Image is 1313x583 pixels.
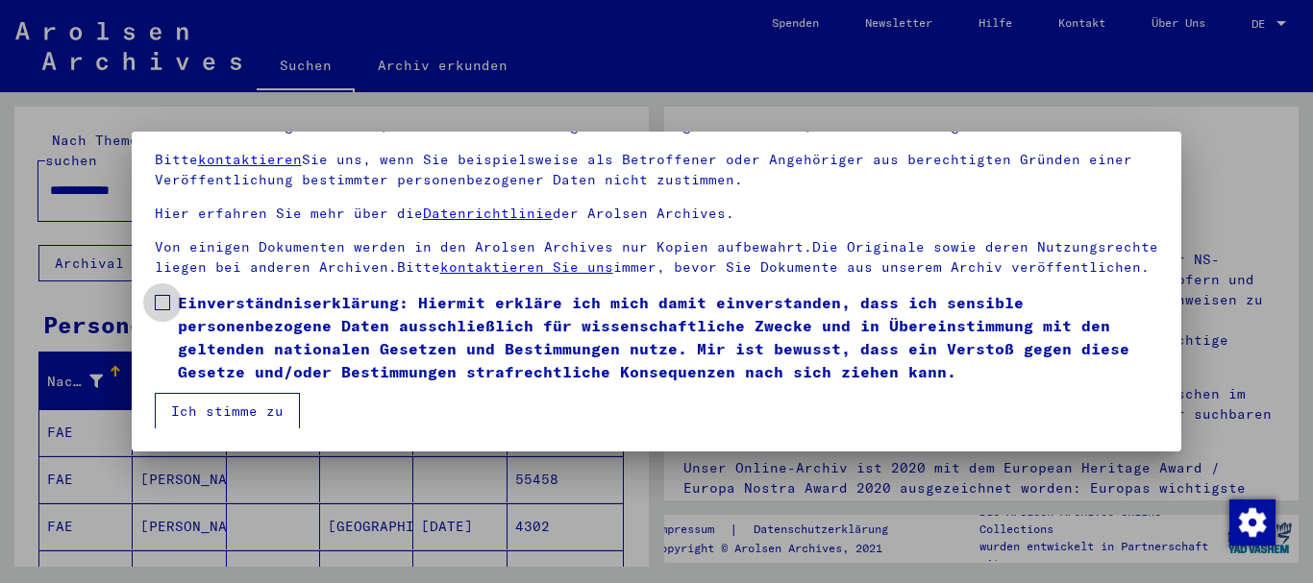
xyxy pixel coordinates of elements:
[155,150,1159,190] p: Bitte Sie uns, wenn Sie beispielsweise als Betroffener oder Angehöriger aus berechtigten Gründen ...
[198,151,302,168] a: kontaktieren
[440,258,613,276] a: kontaktieren Sie uns
[155,393,300,429] button: Ich stimme zu
[155,204,1159,224] p: Hier erfahren Sie mehr über die der Arolsen Archives.
[423,205,553,222] a: Datenrichtlinie
[178,291,1159,383] span: Einverständniserklärung: Hiermit erkläre ich mich damit einverstanden, dass ich sensible personen...
[1229,499,1276,546] img: Zustimmung ändern
[155,237,1159,278] p: Von einigen Dokumenten werden in den Arolsen Archives nur Kopien aufbewahrt.Die Originale sowie d...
